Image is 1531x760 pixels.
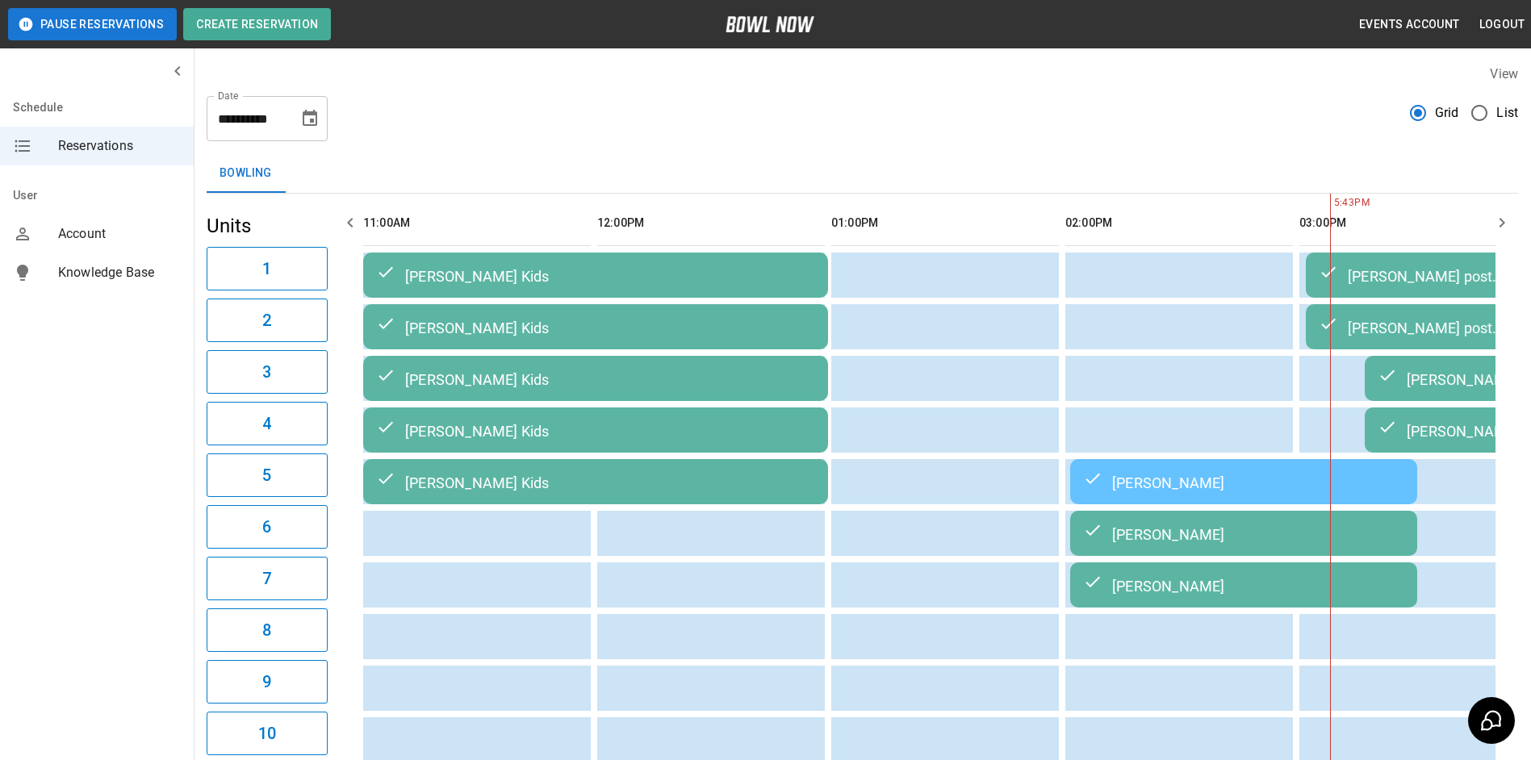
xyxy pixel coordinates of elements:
button: 8 [207,608,328,652]
span: List [1496,103,1518,123]
h6: 3 [262,359,271,385]
th: 12:00PM [597,200,825,246]
button: 4 [207,402,328,445]
button: Pause Reservations [8,8,177,40]
h6: 9 [262,669,271,695]
button: Bowling [207,154,285,193]
th: 01:00PM [831,200,1059,246]
div: [PERSON_NAME] [1083,472,1404,491]
div: [PERSON_NAME] Kids [376,472,815,491]
div: [PERSON_NAME] Kids [376,265,815,285]
div: [PERSON_NAME] post bowl [1319,317,1522,336]
button: Choose date, selected date is Sep 16, 2025 [294,102,326,135]
button: 3 [207,350,328,394]
button: 10 [207,712,328,755]
h6: 7 [262,566,271,591]
h6: 2 [262,307,271,333]
th: 11:00AM [363,200,591,246]
button: 2 [207,299,328,342]
h6: 8 [262,617,271,643]
h6: 6 [262,514,271,540]
div: [PERSON_NAME] [1083,524,1404,543]
button: Events Account [1353,10,1466,40]
span: Reservations [58,136,181,156]
div: [PERSON_NAME] Kids [376,369,815,388]
th: 02:00PM [1065,200,1293,246]
img: logo [726,16,814,32]
div: [PERSON_NAME] post bowl [1319,265,1522,285]
h6: 5 [262,462,271,488]
label: View [1490,66,1518,81]
button: 7 [207,557,328,600]
span: Grid [1435,103,1459,123]
div: [PERSON_NAME] [1083,575,1404,595]
h6: 1 [262,256,271,282]
button: 9 [207,660,328,704]
span: 5:43PM [1330,195,1334,211]
span: Account [58,224,181,244]
button: 6 [207,505,328,549]
div: [PERSON_NAME] Kids [376,420,815,440]
h6: 10 [258,720,276,746]
h5: Units [207,213,328,239]
span: Knowledge Base [58,263,181,282]
button: Create Reservation [183,8,331,40]
button: 5 [207,453,328,497]
div: inventory tabs [207,154,1518,193]
button: Logout [1473,10,1531,40]
div: [PERSON_NAME] Kids [376,317,815,336]
button: 1 [207,247,328,290]
h6: 4 [262,411,271,436]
